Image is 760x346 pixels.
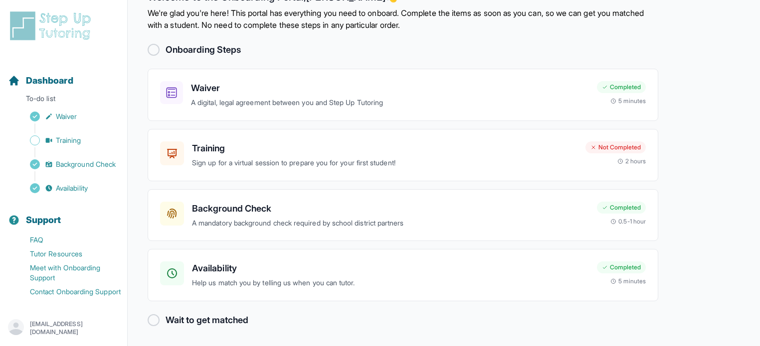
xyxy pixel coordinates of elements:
[192,218,589,229] p: A mandatory background check required by school district partners
[191,81,589,95] h3: Waiver
[610,97,646,105] div: 5 minutes
[166,313,248,327] h2: Wait to get matched
[192,277,589,289] p: Help us match you by telling us when you can tutor.
[26,213,61,227] span: Support
[192,141,577,155] h3: Training
[148,7,658,31] p: We're glad you're here! This portal has everything you need to onboard. Complete the items as soo...
[192,202,589,216] h3: Background Check
[8,181,127,195] a: Availability
[4,58,123,92] button: Dashboard
[610,277,646,285] div: 5 minutes
[56,183,88,193] span: Availability
[192,157,577,169] p: Sign up for a virtual session to prepare you for your first student!
[610,218,646,226] div: 0.5-1 hour
[597,202,646,214] div: Completed
[4,94,123,108] p: To-do list
[8,133,127,147] a: Training
[148,129,658,181] a: TrainingSign up for a virtual session to prepare you for your first student!Not Completed2 hours
[597,261,646,273] div: Completed
[8,247,127,261] a: Tutor Resources
[8,74,73,88] a: Dashboard
[148,189,658,241] a: Background CheckA mandatory background check required by school district partnersCompleted0.5-1 hour
[56,112,77,121] span: Waiver
[148,249,658,301] a: AvailabilityHelp us match you by telling us when you can tutor.Completed5 minutes
[192,261,589,275] h3: Availability
[8,319,119,337] button: [EMAIL_ADDRESS][DOMAIN_NAME]
[597,81,646,93] div: Completed
[148,69,658,121] a: WaiverA digital, legal agreement between you and Step Up TutoringCompleted5 minutes
[8,261,127,285] a: Meet with Onboarding Support
[56,159,116,169] span: Background Check
[585,141,646,153] div: Not Completed
[26,74,73,88] span: Dashboard
[8,157,127,171] a: Background Check
[8,10,97,42] img: logo
[191,97,589,109] p: A digital, legal agreement between you and Step Up Tutoring
[8,233,127,247] a: FAQ
[8,285,127,299] a: Contact Onboarding Support
[8,110,127,123] a: Waiver
[166,43,241,57] h2: Onboarding Steps
[617,157,646,165] div: 2 hours
[56,135,81,145] span: Training
[4,197,123,231] button: Support
[30,320,119,336] p: [EMAIL_ADDRESS][DOMAIN_NAME]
